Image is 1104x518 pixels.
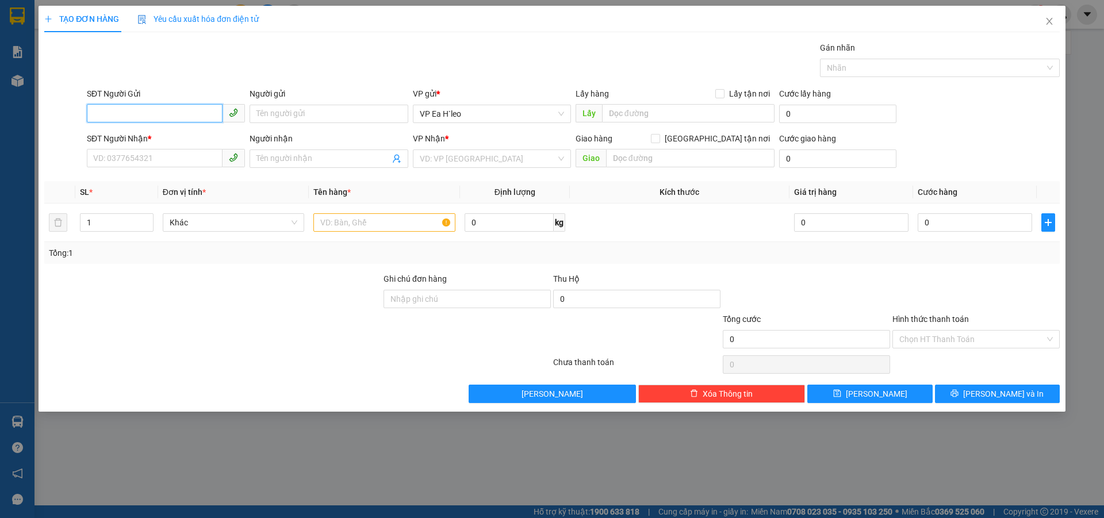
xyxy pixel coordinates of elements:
[553,274,580,283] span: Thu Hộ
[660,132,775,145] span: [GEOGRAPHIC_DATA] tận nơi
[44,14,119,24] span: TẠO ĐƠN HÀNG
[49,213,67,232] button: delete
[384,290,551,308] input: Ghi chú đơn hàng
[87,87,245,100] div: SĐT Người Gửi
[638,385,806,403] button: deleteXóa Thông tin
[576,89,609,98] span: Lấy hàng
[606,149,775,167] input: Dọc đường
[935,385,1060,403] button: printer[PERSON_NAME] và In
[576,149,606,167] span: Giao
[576,134,612,143] span: Giao hàng
[313,213,455,232] input: VD: Bàn, Ghế
[690,389,698,398] span: delete
[602,104,775,122] input: Dọc đường
[1045,17,1054,26] span: close
[522,387,583,400] span: [PERSON_NAME]
[724,87,775,100] span: Lấy tận nơi
[833,389,841,398] span: save
[807,385,932,403] button: save[PERSON_NAME]
[554,213,565,232] span: kg
[413,87,571,100] div: VP gửi
[950,389,959,398] span: printer
[392,154,401,163] span: user-add
[163,187,206,197] span: Đơn vị tính
[794,213,908,232] input: 0
[469,385,636,403] button: [PERSON_NAME]
[779,89,831,98] label: Cước lấy hàng
[313,187,351,197] span: Tên hàng
[494,187,535,197] span: Định lượng
[779,149,896,168] input: Cước giao hàng
[918,187,957,197] span: Cước hàng
[703,387,753,400] span: Xóa Thông tin
[137,14,259,24] span: Yêu cầu xuất hóa đơn điện tử
[229,108,238,117] span: phone
[779,105,896,123] input: Cước lấy hàng
[1041,213,1055,232] button: plus
[49,247,426,259] div: Tổng: 1
[420,105,564,122] span: VP Ea H`leo
[794,187,837,197] span: Giá trị hàng
[723,314,761,324] span: Tổng cước
[413,134,445,143] span: VP Nhận
[892,314,969,324] label: Hình thức thanh toán
[963,387,1044,400] span: [PERSON_NAME] và In
[137,15,147,24] img: icon
[44,15,52,23] span: plus
[820,43,855,52] label: Gán nhãn
[170,214,298,231] span: Khác
[1033,6,1065,38] button: Close
[1042,218,1055,227] span: plus
[552,356,722,376] div: Chưa thanh toán
[384,274,447,283] label: Ghi chú đơn hàng
[846,387,907,400] span: [PERSON_NAME]
[576,104,602,122] span: Lấy
[660,187,699,197] span: Kích thước
[250,132,408,145] div: Người nhận
[87,132,245,145] div: SĐT Người Nhận
[779,134,836,143] label: Cước giao hàng
[250,87,408,100] div: Người gửi
[80,187,89,197] span: SL
[229,153,238,162] span: phone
